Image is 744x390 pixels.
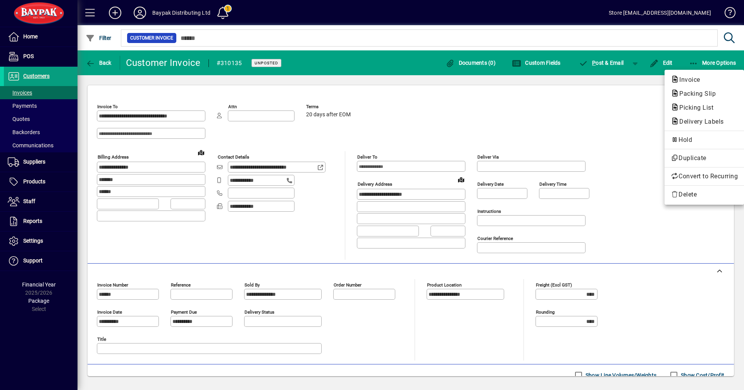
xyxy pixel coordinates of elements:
[671,135,738,145] span: Hold
[671,76,704,83] span: Invoice
[671,172,738,181] span: Convert to Recurring
[671,90,720,97] span: Packing Slip
[671,104,717,111] span: Picking List
[671,118,728,125] span: Delivery Labels
[671,154,738,163] span: Duplicate
[671,190,738,199] span: Delete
